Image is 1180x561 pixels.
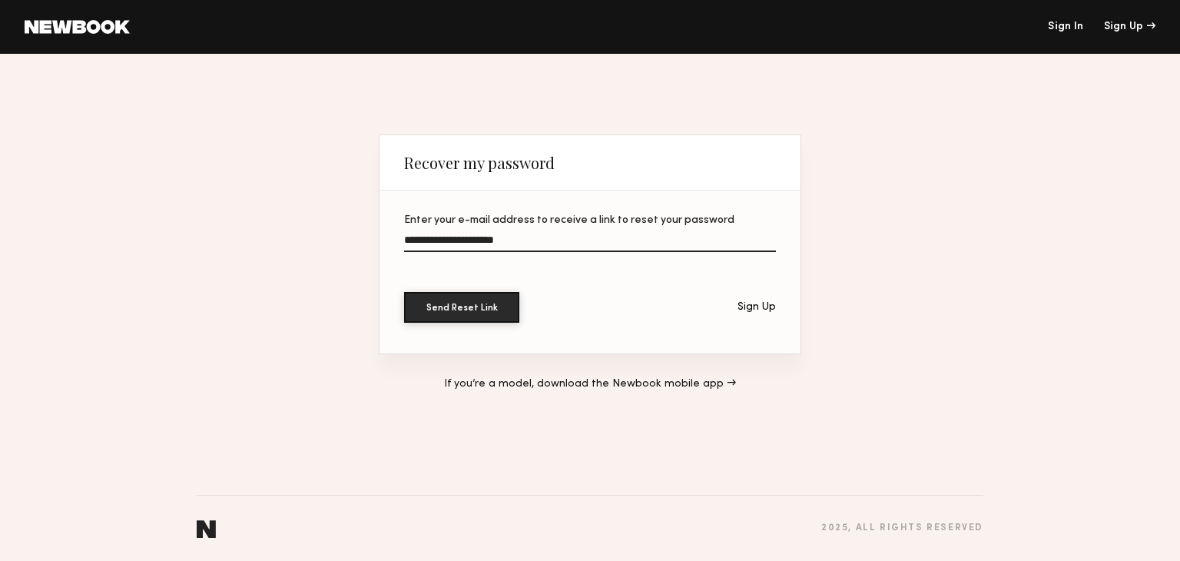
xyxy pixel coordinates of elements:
div: Sign Up [737,302,776,313]
button: Send Reset Link [404,292,519,323]
a: Sign In [1048,22,1083,32]
div: Enter your e-mail address to receive a link to reset your password [404,215,776,226]
div: Recover my password [404,154,555,172]
a: If you’re a model, download the Newbook mobile app → [444,379,736,390]
div: Sign Up [1104,22,1155,32]
div: 2025 , all rights reserved [821,523,983,533]
input: Enter your e-mail address to receive a link to reset your password [404,234,776,252]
